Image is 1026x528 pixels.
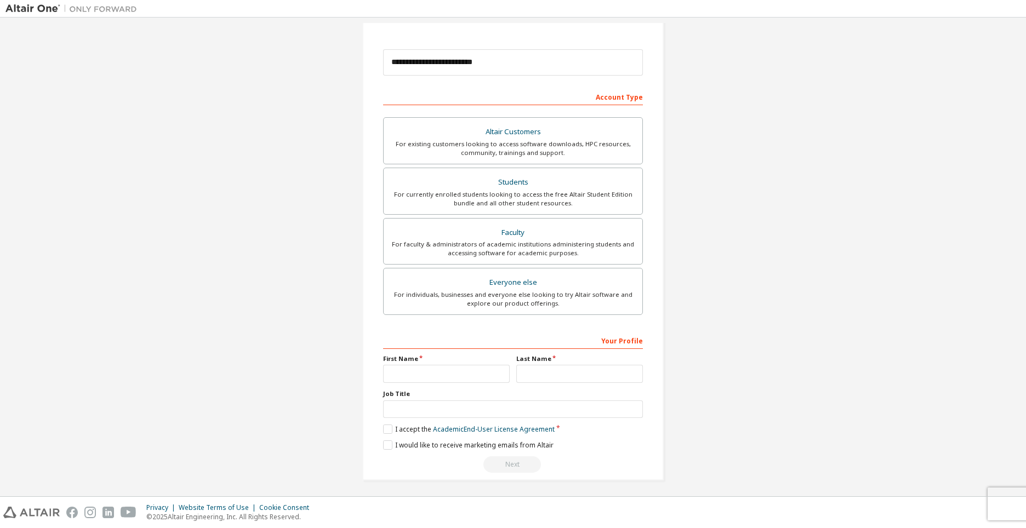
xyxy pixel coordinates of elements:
[259,503,316,512] div: Cookie Consent
[5,3,142,14] img: Altair One
[383,440,554,450] label: I would like to receive marketing emails from Altair
[383,456,643,473] div: Read and acccept EULA to continue
[84,507,96,518] img: instagram.svg
[102,507,114,518] img: linkedin.svg
[66,507,78,518] img: facebook.svg
[146,503,179,512] div: Privacy
[390,225,636,240] div: Faculty
[390,190,636,208] div: For currently enrolled students looking to access the free Altair Student Edition bundle and all ...
[383,424,555,434] label: I accept the
[179,503,259,512] div: Website Terms of Use
[383,354,510,363] label: First Name
[390,140,636,157] div: For existing customers looking to access software downloads, HPC resources, community, trainings ...
[383,88,643,105] div: Account Type
[146,512,316,521] p: © 2025 Altair Engineering, Inc. All Rights Reserved.
[383,389,643,398] label: Job Title
[390,240,636,257] div: For faculty & administrators of academic institutions administering students and accessing softwa...
[3,507,60,518] img: altair_logo.svg
[121,507,136,518] img: youtube.svg
[390,275,636,290] div: Everyone else
[516,354,643,363] label: Last Name
[383,331,643,349] div: Your Profile
[433,424,555,434] a: Academic End-User License Agreement
[390,124,636,140] div: Altair Customers
[390,290,636,308] div: For individuals, businesses and everyone else looking to try Altair software and explore our prod...
[390,175,636,190] div: Students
